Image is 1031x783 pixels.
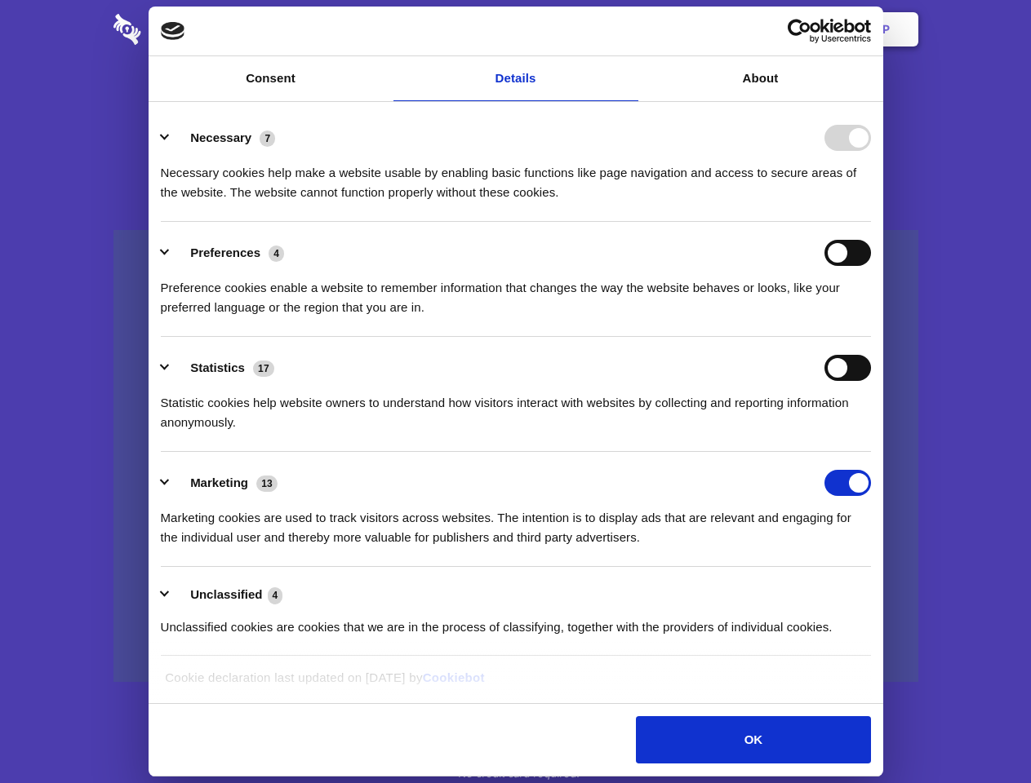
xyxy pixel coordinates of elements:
span: 4 [268,587,283,604]
a: Cookiebot [423,670,485,684]
div: Necessary cookies help make a website usable by enabling basic functions like page navigation and... [161,151,871,202]
span: 4 [269,246,284,262]
div: Cookie declaration last updated on [DATE] by [153,668,878,700]
button: Marketing (13) [161,470,288,496]
div: Statistic cookies help website owners to understand how visitors interact with websites by collec... [161,381,871,432]
h1: Eliminate Slack Data Loss. [113,73,918,132]
a: Wistia video thumbnail [113,230,918,683]
label: Preferences [190,246,260,259]
img: logo-wordmark-white-trans-d4663122ce5f474addd5e946df7df03e33cb6a1c49d2221995e7729f52c070b2.svg [113,14,253,45]
div: Unclassified cookies are cookies that we are in the process of classifying, together with the pro... [161,605,871,637]
a: About [638,56,883,101]
h4: Auto-redaction of sensitive data, encrypted data sharing and self-destructing private chats. Shar... [113,148,918,202]
a: Consent [149,56,393,101]
div: Marketing cookies are used to track visitors across websites. The intention is to display ads tha... [161,496,871,547]
a: Login [740,4,811,55]
button: Statistics (17) [161,355,285,381]
a: Pricing [479,4,550,55]
button: OK [636,716,870,763]
span: 13 [256,476,278,492]
button: Necessary (7) [161,125,286,151]
a: Usercentrics Cookiebot - opens in a new window [728,19,871,43]
iframe: Drift Widget Chat Controller [949,701,1011,763]
span: 7 [260,130,275,147]
span: 17 [253,361,274,377]
label: Statistics [190,361,245,374]
div: Preference cookies enable a website to remember information that changes the way the website beha... [161,266,871,317]
label: Necessary [190,130,251,144]
a: Contact [662,4,737,55]
button: Preferences (4) [161,240,295,266]
img: logo [161,22,185,40]
button: Unclassified (4) [161,585,293,605]
a: Details [393,56,638,101]
label: Marketing [190,476,248,489]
